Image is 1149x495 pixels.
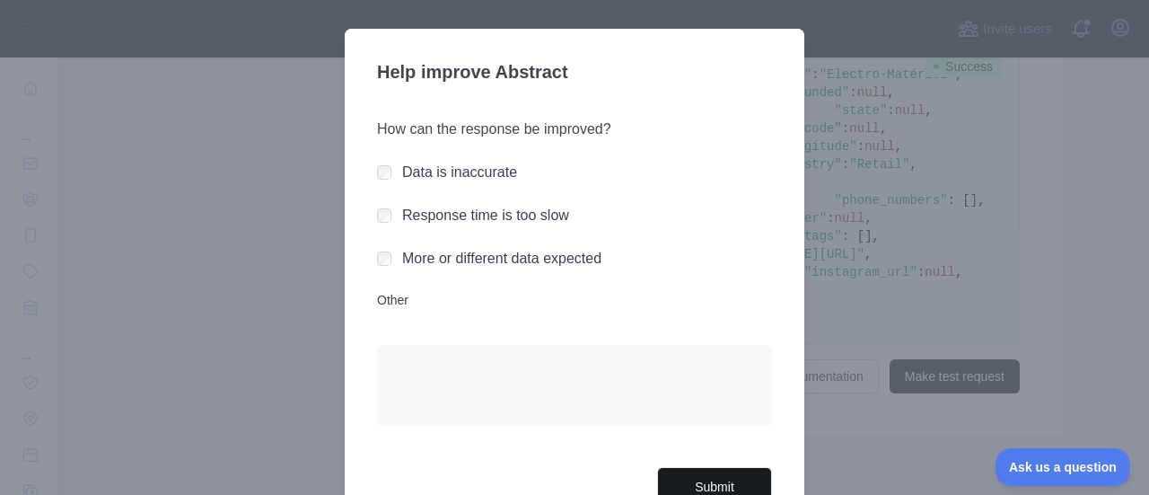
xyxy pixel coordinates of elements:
label: Data is inaccurate [402,164,517,180]
label: Response time is too slow [402,208,569,223]
label: More or different data expected [402,251,601,266]
h3: Help improve Abstract [377,50,772,97]
h3: How can the response be improved? [377,119,772,140]
label: Other [377,291,772,309]
iframe: Toggle Customer Support [996,448,1131,486]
